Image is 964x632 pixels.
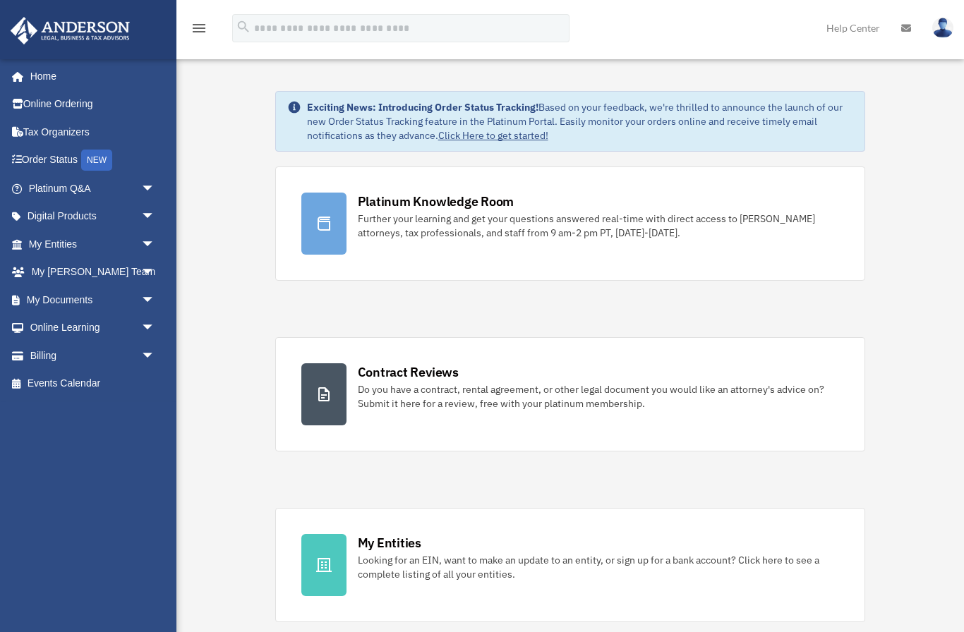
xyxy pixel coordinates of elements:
[358,212,840,240] div: Further your learning and get your questions answered real-time with direct access to [PERSON_NAM...
[307,100,854,142] div: Based on your feedback, we're thrilled to announce the launch of our new Order Status Tracking fe...
[275,166,866,281] a: Platinum Knowledge Room Further your learning and get your questions answered real-time with dire...
[10,90,176,119] a: Online Ordering
[10,174,176,202] a: Platinum Q&Aarrow_drop_down
[141,174,169,203] span: arrow_drop_down
[141,341,169,370] span: arrow_drop_down
[141,258,169,287] span: arrow_drop_down
[358,193,514,210] div: Platinum Knowledge Room
[10,202,176,231] a: Digital Productsarrow_drop_down
[10,62,169,90] a: Home
[191,20,207,37] i: menu
[275,337,866,451] a: Contract Reviews Do you have a contract, rental agreement, or other legal document you would like...
[10,258,176,286] a: My [PERSON_NAME] Teamarrow_drop_down
[10,118,176,146] a: Tax Organizers
[141,314,169,343] span: arrow_drop_down
[358,363,459,381] div: Contract Reviews
[307,101,538,114] strong: Exciting News: Introducing Order Status Tracking!
[10,370,176,398] a: Events Calendar
[10,230,176,258] a: My Entitiesarrow_drop_down
[438,129,548,142] a: Click Here to get started!
[10,341,176,370] a: Billingarrow_drop_down
[81,150,112,171] div: NEW
[191,25,207,37] a: menu
[6,17,134,44] img: Anderson Advisors Platinum Portal
[275,508,866,622] a: My Entities Looking for an EIN, want to make an update to an entity, or sign up for a bank accoun...
[141,230,169,259] span: arrow_drop_down
[141,286,169,315] span: arrow_drop_down
[236,19,251,35] i: search
[358,534,421,552] div: My Entities
[358,382,840,411] div: Do you have a contract, rental agreement, or other legal document you would like an attorney's ad...
[358,553,840,581] div: Looking for an EIN, want to make an update to an entity, or sign up for a bank account? Click her...
[141,202,169,231] span: arrow_drop_down
[10,314,176,342] a: Online Learningarrow_drop_down
[10,146,176,175] a: Order StatusNEW
[10,286,176,314] a: My Documentsarrow_drop_down
[932,18,953,38] img: User Pic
